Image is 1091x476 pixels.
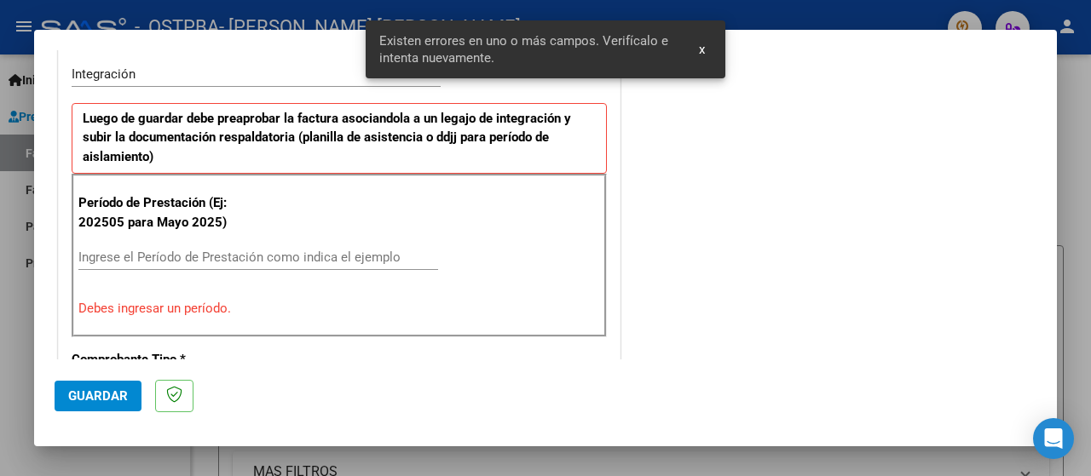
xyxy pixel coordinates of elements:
[685,34,719,65] button: x
[379,32,678,66] span: Existen errores en uno o más campos. Verifícalo e intenta nuevamente.
[699,42,705,57] span: x
[72,350,232,370] p: Comprobante Tipo *
[78,193,235,232] p: Período de Prestación (Ej: 202505 para Mayo 2025)
[68,388,128,404] span: Guardar
[72,66,136,82] span: Integración
[1033,418,1074,459] div: Open Intercom Messenger
[83,111,571,164] strong: Luego de guardar debe preaprobar la factura asociandola a un legajo de integración y subir la doc...
[78,299,600,318] p: Debes ingresar un período.
[55,381,141,411] button: Guardar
